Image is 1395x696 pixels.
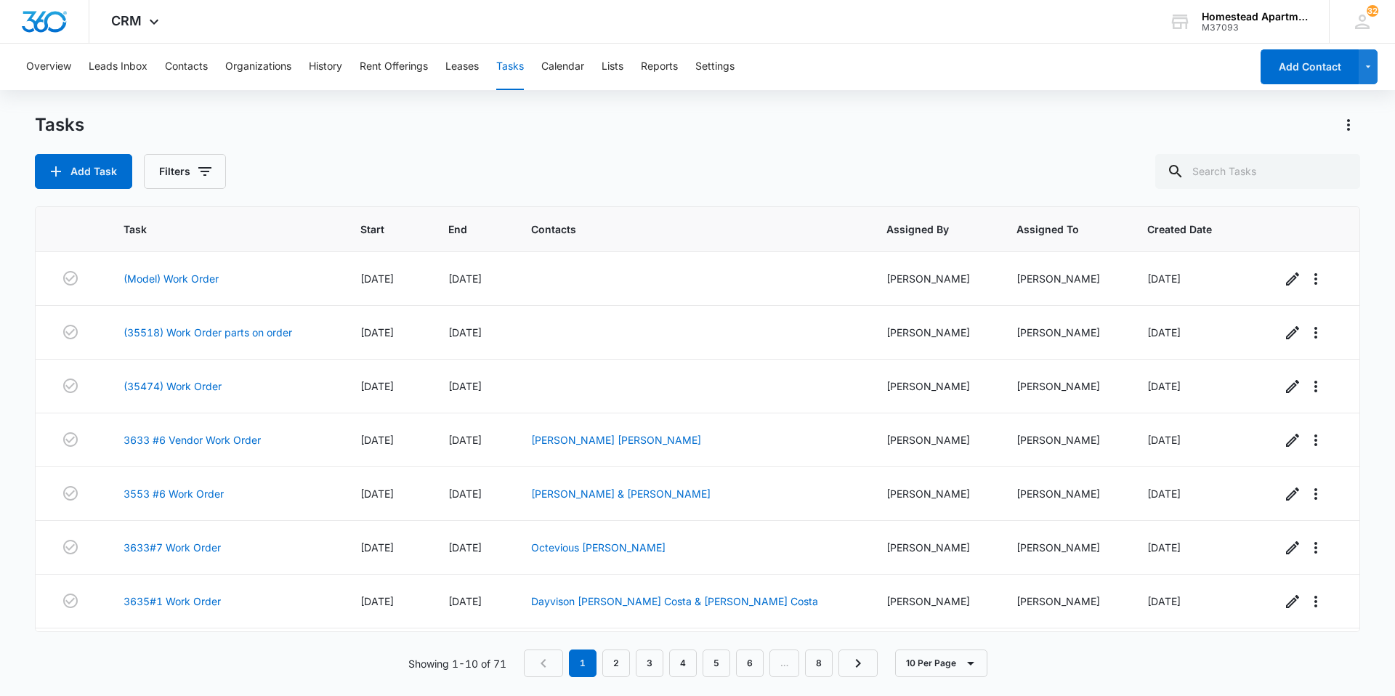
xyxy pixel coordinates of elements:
[448,380,482,392] span: [DATE]
[886,325,982,340] div: [PERSON_NAME]
[124,271,219,286] a: (Model) Work Order
[636,650,663,677] a: Page 3
[531,487,711,500] a: [PERSON_NAME] & [PERSON_NAME]
[1202,11,1308,23] div: account name
[1147,487,1181,500] span: [DATE]
[448,487,482,500] span: [DATE]
[35,154,132,189] button: Add Task
[448,595,482,607] span: [DATE]
[531,595,818,607] a: Dayvison [PERSON_NAME] Costa & [PERSON_NAME] Costa
[1016,271,1112,286] div: [PERSON_NAME]
[886,486,982,501] div: [PERSON_NAME]
[1016,222,1091,237] span: Assigned To
[360,487,394,500] span: [DATE]
[124,432,261,448] a: 3633 #6 Vendor Work Order
[1367,5,1378,17] span: 32
[360,434,394,446] span: [DATE]
[360,222,392,237] span: Start
[703,650,730,677] a: Page 5
[360,326,394,339] span: [DATE]
[165,44,208,90] button: Contacts
[838,650,878,677] a: Next Page
[641,44,678,90] button: Reports
[1147,326,1181,339] span: [DATE]
[225,44,291,90] button: Organizations
[1147,380,1181,392] span: [DATE]
[1016,540,1112,555] div: [PERSON_NAME]
[1261,49,1359,84] button: Add Contact
[448,272,482,285] span: [DATE]
[886,379,982,394] div: [PERSON_NAME]
[1016,379,1112,394] div: [PERSON_NAME]
[1202,23,1308,33] div: account id
[496,44,524,90] button: Tasks
[35,114,84,136] h1: Tasks
[531,222,830,237] span: Contacts
[445,44,479,90] button: Leases
[26,44,71,90] button: Overview
[1016,325,1112,340] div: [PERSON_NAME]
[1016,486,1112,501] div: [PERSON_NAME]
[1337,113,1360,137] button: Actions
[1147,222,1224,237] span: Created Date
[1147,434,1181,446] span: [DATE]
[124,325,292,340] a: (35518) Work Order parts on order
[736,650,764,677] a: Page 6
[360,272,394,285] span: [DATE]
[1147,595,1181,607] span: [DATE]
[569,650,597,677] em: 1
[886,271,982,286] div: [PERSON_NAME]
[1016,594,1112,609] div: [PERSON_NAME]
[360,595,394,607] span: [DATE]
[124,222,304,237] span: Task
[886,432,982,448] div: [PERSON_NAME]
[531,541,666,554] a: Octevious [PERSON_NAME]
[524,650,878,677] nav: Pagination
[124,379,222,394] a: (35474) Work Order
[1367,5,1378,17] div: notifications count
[1147,541,1181,554] span: [DATE]
[695,44,735,90] button: Settings
[111,13,142,28] span: CRM
[886,222,961,237] span: Assigned By
[541,44,584,90] button: Calendar
[895,650,987,677] button: 10 Per Page
[1155,154,1360,189] input: Search Tasks
[805,650,833,677] a: Page 8
[886,540,982,555] div: [PERSON_NAME]
[124,594,221,609] a: 3635#1 Work Order
[144,154,226,189] button: Filters
[448,434,482,446] span: [DATE]
[1147,272,1181,285] span: [DATE]
[602,650,630,677] a: Page 2
[886,594,982,609] div: [PERSON_NAME]
[360,541,394,554] span: [DATE]
[360,44,428,90] button: Rent Offerings
[309,44,342,90] button: History
[448,326,482,339] span: [DATE]
[408,656,506,671] p: Showing 1-10 of 71
[124,486,224,501] a: 3553 #6 Work Order
[448,541,482,554] span: [DATE]
[602,44,623,90] button: Lists
[531,434,701,446] a: [PERSON_NAME] [PERSON_NAME]
[669,650,697,677] a: Page 4
[89,44,147,90] button: Leads Inbox
[1016,432,1112,448] div: [PERSON_NAME]
[448,222,475,237] span: End
[124,540,221,555] a: 3633#7 Work Order
[360,380,394,392] span: [DATE]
